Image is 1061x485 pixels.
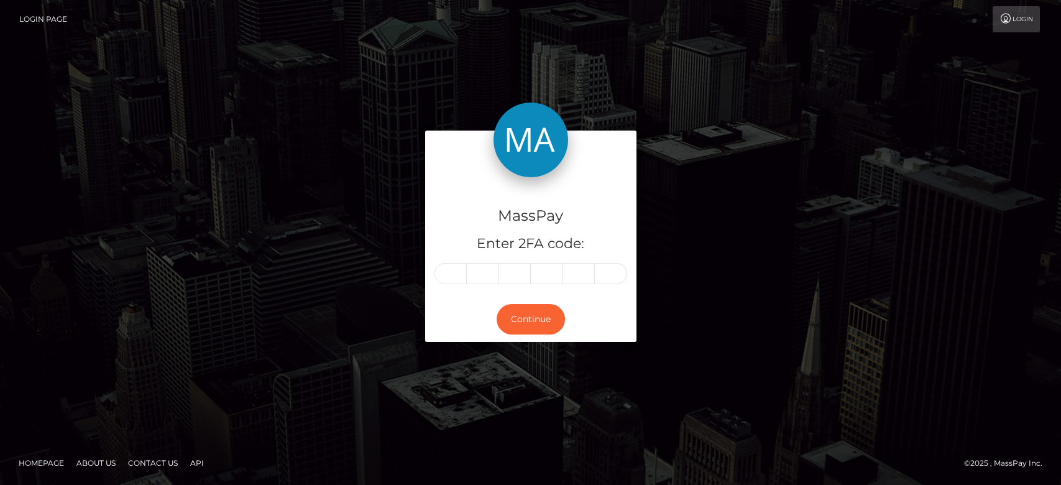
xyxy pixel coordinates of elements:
[434,205,627,227] h4: MassPay
[19,6,67,32] a: Login Page
[71,453,121,473] a: About Us
[14,453,69,473] a: Homepage
[993,6,1040,32] a: Login
[185,453,209,473] a: API
[123,453,183,473] a: Contact Us
[497,304,565,335] button: Continue
[434,234,627,254] h5: Enter 2FA code:
[964,456,1052,470] div: © 2025 , MassPay Inc.
[494,103,568,177] img: MassPay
